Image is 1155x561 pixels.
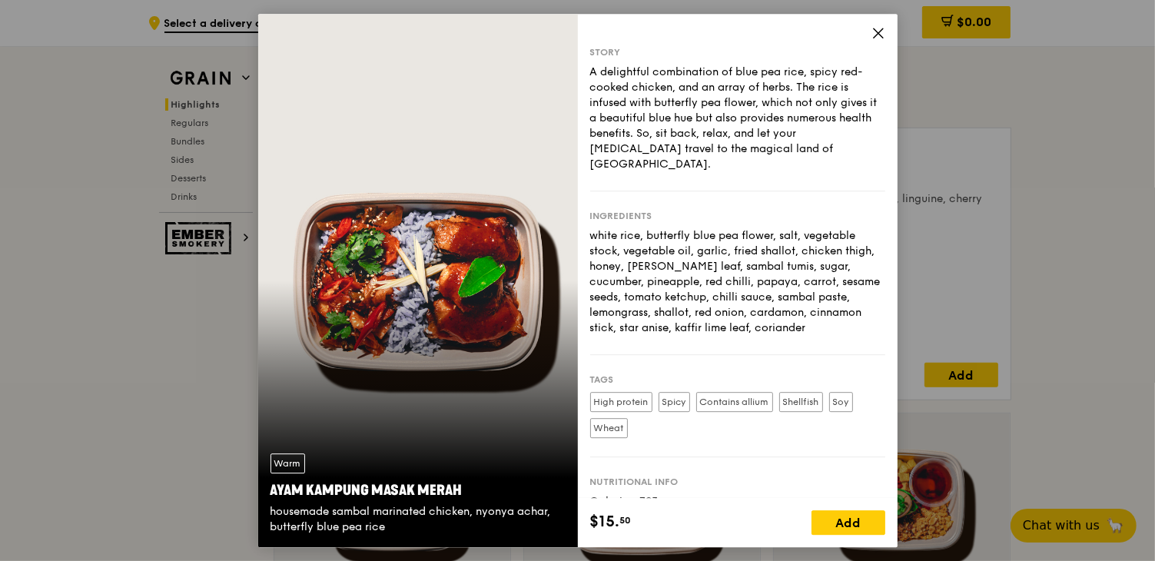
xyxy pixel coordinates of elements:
[620,514,632,526] span: 50
[590,65,885,172] div: A delightful combination of blue pea rice, spicy red-cooked chicken, and an array of herbs. The r...
[270,453,305,473] div: Warm
[696,392,773,412] label: Contains allium
[590,210,885,222] div: Ingredients
[590,228,885,336] div: white rice, butterfly blue pea flower, salt, vegetable stock, vegetable oil, garlic, fried shallo...
[829,392,853,412] label: Soy
[590,46,885,58] div: Story
[590,494,885,510] div: Calories: 793
[779,392,823,412] label: Shellfish
[270,480,566,501] div: Ayam Kampung Masak Merah
[590,476,885,488] div: Nutritional info
[590,510,620,533] span: $15.
[590,418,628,438] label: Wheat
[270,504,566,535] div: housemade sambal marinated chicken, nyonya achar, butterfly blue pea rice
[590,392,652,412] label: High protein
[811,510,885,535] div: Add
[590,373,885,386] div: Tags
[659,392,690,412] label: Spicy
